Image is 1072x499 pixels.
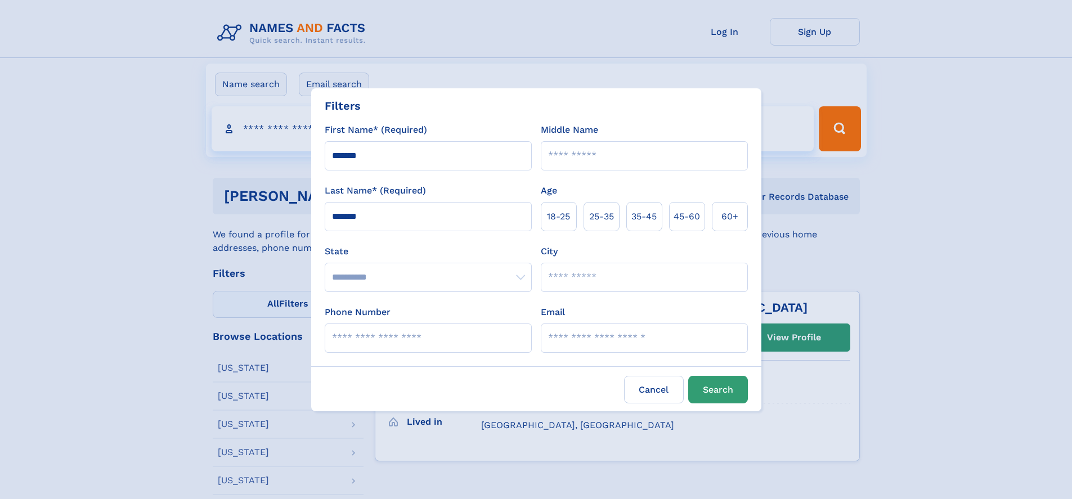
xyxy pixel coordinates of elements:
button: Search [688,376,748,403]
label: Phone Number [325,305,391,319]
span: 45‑60 [674,210,700,223]
label: Middle Name [541,123,598,137]
label: First Name* (Required) [325,123,427,137]
label: State [325,245,532,258]
div: Filters [325,97,361,114]
span: 18‑25 [547,210,570,223]
label: Last Name* (Required) [325,184,426,197]
label: Age [541,184,557,197]
span: 35‑45 [631,210,657,223]
span: 60+ [721,210,738,223]
span: 25‑35 [589,210,614,223]
label: Cancel [624,376,684,403]
label: Email [541,305,565,319]
label: City [541,245,558,258]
